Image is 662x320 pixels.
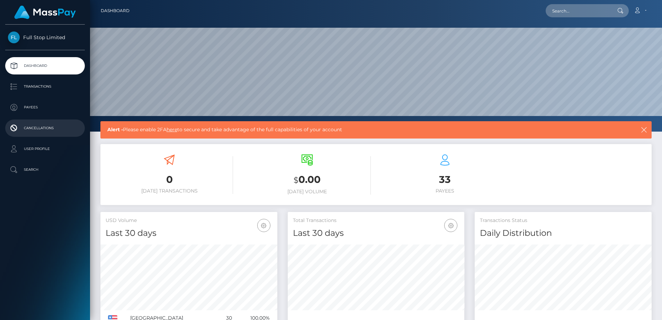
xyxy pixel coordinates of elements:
[106,217,272,224] h5: USD Volume
[8,165,82,175] p: Search
[5,140,85,158] a: User Profile
[8,61,82,71] p: Dashboard
[480,217,646,224] h5: Transactions Status
[101,3,129,18] a: Dashboard
[107,126,123,133] b: Alert -
[8,144,82,154] p: User Profile
[546,4,611,17] input: Search...
[106,173,233,186] h3: 0
[14,6,76,19] img: MassPay Logo
[293,217,459,224] h5: Total Transactions
[8,81,82,92] p: Transactions
[294,175,298,185] small: $
[5,78,85,95] a: Transactions
[293,227,459,239] h4: Last 30 days
[8,123,82,133] p: Cancellations
[5,119,85,137] a: Cancellations
[243,189,371,195] h6: [DATE] Volume
[243,173,371,187] h3: 0.00
[5,99,85,116] a: Payees
[167,126,177,133] a: here
[8,32,20,43] img: Full Stop Limited
[5,161,85,178] a: Search
[8,102,82,113] p: Payees
[381,188,509,194] h6: Payees
[480,227,646,239] h4: Daily Distribution
[5,34,85,41] span: Full Stop Limited
[107,126,585,133] span: Please enable 2FA to secure and take advantage of the full capabilities of your account
[5,57,85,74] a: Dashboard
[381,173,509,186] h3: 33
[106,227,272,239] h4: Last 30 days
[106,188,233,194] h6: [DATE] Transactions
